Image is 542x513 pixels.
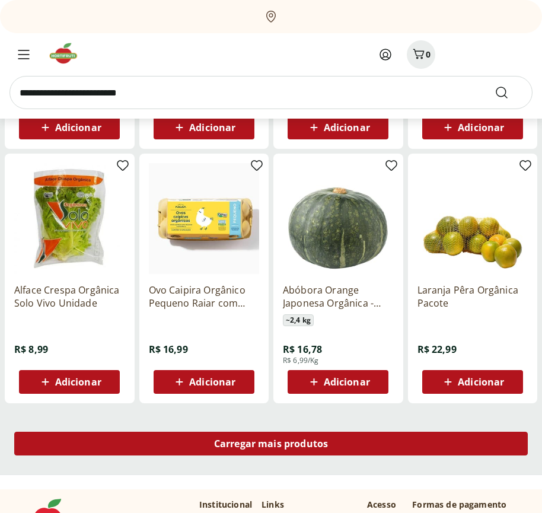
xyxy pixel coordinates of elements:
span: Adicionar [324,123,370,132]
span: Adicionar [55,377,101,387]
span: Adicionar [458,123,504,132]
button: Adicionar [422,116,523,139]
button: Carrinho [407,40,435,69]
button: Submit Search [495,85,523,100]
button: Adicionar [154,370,254,394]
p: Acesso [367,499,396,511]
span: Adicionar [189,377,235,387]
span: R$ 16,99 [149,343,188,356]
button: Adicionar [154,116,254,139]
span: R$ 8,99 [14,343,48,356]
a: Laranja Pêra Orgânica Pacote [417,283,528,310]
button: Adicionar [19,370,120,394]
button: Adicionar [19,116,120,139]
a: Abóbora Orange Japonesa Orgânica - Bandeja [283,283,394,310]
img: Abóbora Orange Japonesa Orgânica - Bandeja [283,163,394,274]
a: Ovo Caipira Orgânico Pequeno Raiar com 10un [149,283,260,310]
button: Adicionar [288,370,388,394]
img: Ovo Caipira Orgânico Pequeno Raiar com 10un [149,163,260,274]
img: Alface Crespa Orgânica Solo Vivo Unidade [14,163,125,274]
span: ~ 2,4 kg [283,314,314,326]
img: Laranja Pêra Orgânica Pacote [417,163,528,274]
span: Adicionar [55,123,101,132]
button: Adicionar [288,116,388,139]
button: Adicionar [422,370,523,394]
span: Adicionar [324,377,370,387]
span: R$ 22,99 [417,343,457,356]
span: Adicionar [458,377,504,387]
p: Institucional [199,499,252,511]
span: R$ 16,78 [283,343,322,356]
span: Carregar mais produtos [214,439,329,448]
a: Carregar mais produtos [14,432,528,460]
input: search [9,76,533,109]
img: Hortifruti [47,42,87,65]
span: Adicionar [189,123,235,132]
p: Formas de pagamento [412,499,518,511]
span: R$ 6,99/Kg [283,356,319,365]
span: 0 [426,49,431,60]
a: Alface Crespa Orgânica Solo Vivo Unidade [14,283,125,310]
button: Menu [9,40,38,69]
